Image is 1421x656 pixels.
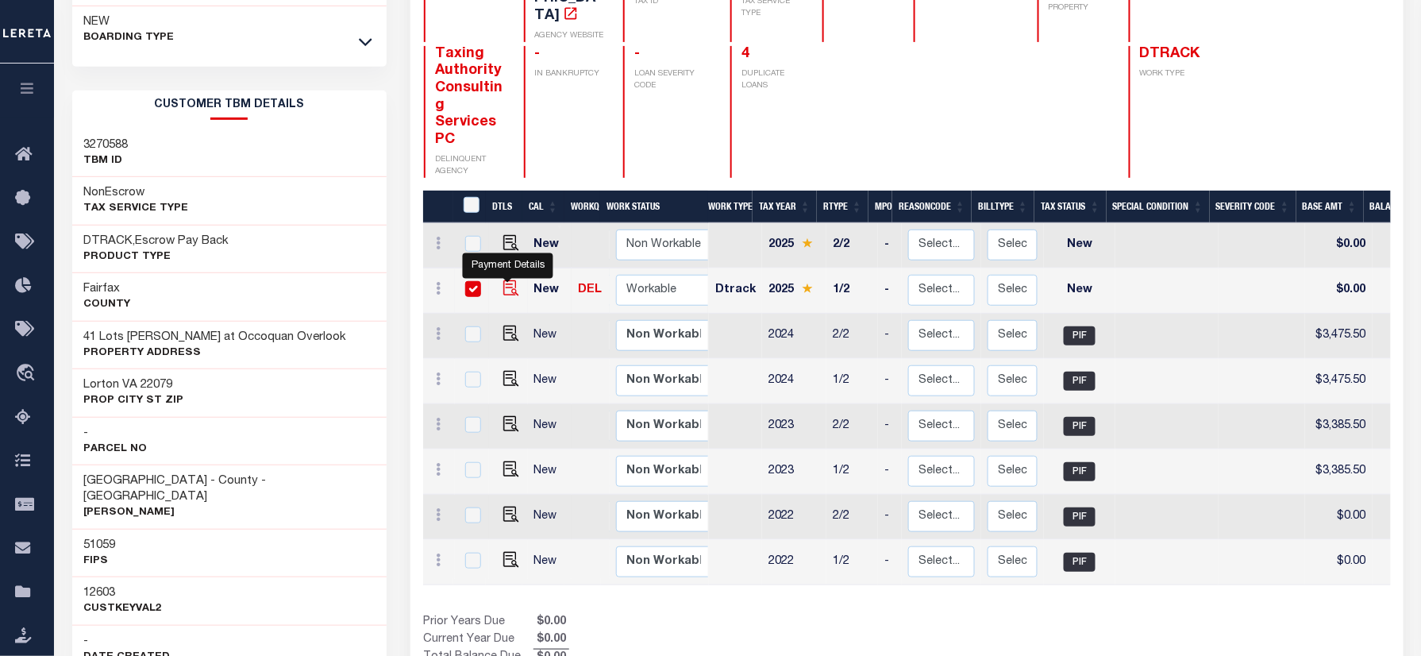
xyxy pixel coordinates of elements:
td: 2023 [762,450,826,495]
td: 1/2 [826,268,878,314]
td: 1/2 [826,450,878,495]
td: $3,385.50 [1305,450,1373,495]
p: WORK TYPE [1140,68,1209,80]
h3: NEW [84,14,175,30]
td: New [528,540,572,585]
td: $3,475.50 [1305,314,1373,359]
span: PIF [1064,462,1096,481]
p: FIPS [84,554,116,569]
h3: Lorton VA 22079 [84,377,184,393]
td: $3,475.50 [1305,359,1373,404]
span: DTRACK [1140,47,1200,61]
td: New [528,268,572,314]
h3: 51059 [84,538,116,554]
p: IN BANKRUPTCY [535,68,604,80]
p: DUPLICATE LOANS [741,68,803,92]
div: Payment Details [463,253,553,279]
img: Star.svg [802,238,813,249]
td: New [1044,268,1115,314]
th: MPO [868,191,892,223]
th: Special Condition: activate to sort column ascending [1107,191,1210,223]
th: Tax Year: activate to sort column ascending [753,191,817,223]
span: PIF [1064,326,1096,345]
span: PIF [1064,553,1096,572]
td: - [878,450,902,495]
span: $0.00 [533,614,569,631]
p: Parcel No [84,442,148,457]
th: ReasonCode: activate to sort column ascending [892,191,972,223]
td: - [878,540,902,585]
p: LOAN SEVERITY CODE [634,68,711,92]
td: $0.00 [1305,223,1373,268]
h3: DTRACK,Escrow Pay Back [84,233,229,249]
td: $0.00 [1305,495,1373,540]
td: New [528,495,572,540]
th: Work Type [702,191,753,223]
td: 2/2 [826,223,878,268]
td: 2/2 [826,314,878,359]
th: CAL: activate to sort column ascending [522,191,564,223]
h3: Fairfax [84,281,131,297]
p: DELINQUENT AGENCY [435,154,504,178]
td: Dtrack [709,268,762,314]
td: 2025 [762,223,826,268]
p: CustKeyVal2 [84,601,162,617]
th: RType: activate to sort column ascending [817,191,868,223]
td: New [528,223,572,268]
th: DTLS [486,191,522,223]
td: 1/2 [826,540,878,585]
th: WorkQ [564,191,600,223]
td: 2/2 [826,495,878,540]
td: - [878,314,902,359]
th: Tax Status: activate to sort column ascending [1034,191,1107,223]
td: $3,385.50 [1305,404,1373,450]
img: Star.svg [802,284,813,294]
td: 2025 [762,268,826,314]
span: Taxing Authority Consulting Services PC [435,47,503,147]
p: TBM ID [84,153,129,169]
td: - [878,268,902,314]
td: Current Year Due [423,631,533,649]
th: Base Amt: activate to sort column ascending [1296,191,1364,223]
td: New [528,450,572,495]
td: 2024 [762,314,826,359]
h2: CUSTOMER TBM DETAILS [72,91,387,120]
a: DEL [578,284,602,295]
td: New [528,359,572,404]
h3: NonEscrow [84,185,189,201]
td: New [1044,223,1115,268]
span: $0.00 [533,631,569,649]
td: 1/2 [826,359,878,404]
h3: 41 Lots [PERSON_NAME] at Occoquan Overlook [84,330,347,345]
p: BOARDING TYPE [84,30,175,46]
td: 2/2 [826,404,878,450]
p: Tax Service Type [84,201,189,217]
p: AGENCY WEBSITE [535,30,604,42]
td: $0.00 [1305,540,1373,585]
h3: - [84,634,171,650]
h3: [GEOGRAPHIC_DATA] - County - [GEOGRAPHIC_DATA] [84,473,375,505]
i: travel_explore [15,364,40,384]
a: 4 [741,47,749,61]
td: New [528,404,572,450]
th: Work Status [600,191,708,223]
th: &nbsp;&nbsp;&nbsp;&nbsp;&nbsp;&nbsp;&nbsp;&nbsp;&nbsp;&nbsp; [423,191,453,223]
td: 2024 [762,359,826,404]
th: Severity Code: activate to sort column ascending [1210,191,1296,223]
p: Product Type [84,249,229,265]
th: BillType: activate to sort column ascending [972,191,1034,223]
p: County [84,297,131,313]
h3: - [84,426,148,442]
p: Property Address [84,345,347,361]
td: - [878,359,902,404]
td: - [878,404,902,450]
p: Prop City St Zip [84,393,184,409]
td: New [528,314,572,359]
span: PIF [1064,507,1096,527]
span: - [535,47,541,61]
span: PIF [1064,372,1096,391]
td: 2022 [762,540,826,585]
td: - [878,495,902,540]
td: 2022 [762,495,826,540]
span: - [634,47,640,61]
